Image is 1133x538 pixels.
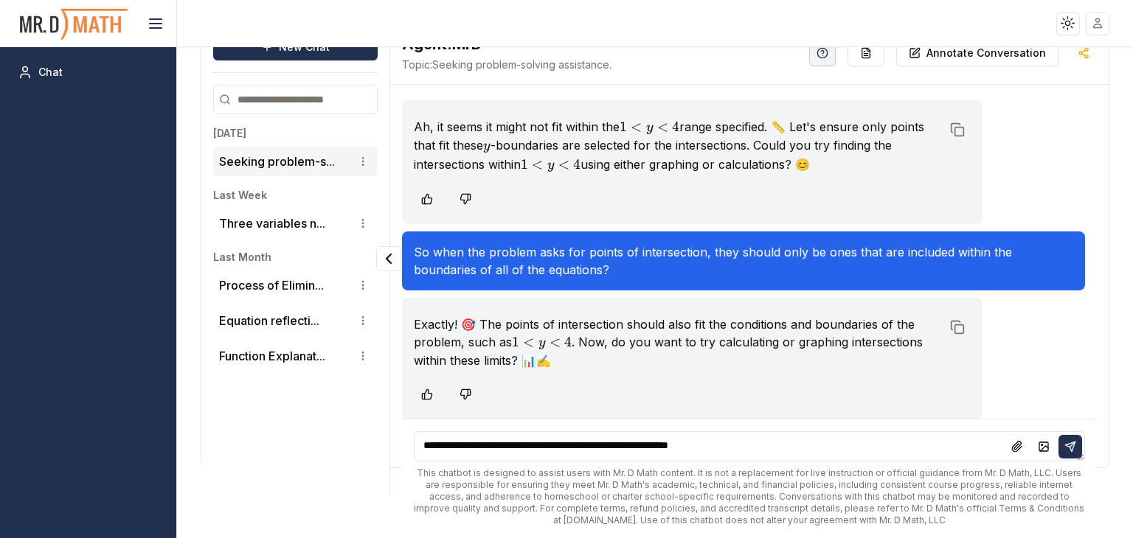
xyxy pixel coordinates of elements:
button: Conversation options [354,347,372,365]
button: New Chat [213,34,378,60]
span: < [657,119,668,135]
span: 1 [620,119,627,135]
div: This chatbot is designed to assist users with Mr. D Math content. It is not a replacement for liv... [414,467,1085,526]
span: < [631,119,642,135]
span: y [646,121,653,134]
a: Chat [12,59,164,85]
span: 1 [512,334,519,350]
button: Three variables n... [219,214,325,232]
button: Seeking problem-s... [219,153,335,170]
button: Collapse panel [376,246,401,271]
button: Equation reflecti... [219,312,319,329]
img: placeholder-user.jpg [1087,13,1109,34]
h3: Last Week [213,188,378,203]
p: Annotate Conversation [926,46,1046,60]
button: Conversation options [354,214,372,232]
span: < [532,156,543,172]
button: Conversation options [354,276,372,294]
h3: [DATE] [213,126,378,141]
span: y [538,336,545,349]
span: 4 [573,156,581,172]
p: Exactly! 🎯 The points of intersection should also fit the conditions and boundaries of the proble... [414,315,941,369]
button: Process of Elimin... [219,276,324,294]
button: Conversation options [354,312,372,329]
span: Seeking problem-solving assistance. [402,57,611,72]
img: PromptOwl [18,4,129,43]
span: 4 [672,119,679,135]
h3: Last Month [213,250,378,265]
button: Help Videos [809,40,836,66]
button: Annotate Conversation [896,40,1058,66]
button: Function Explanat... [219,347,325,365]
span: y [483,139,490,153]
span: < [523,334,534,350]
span: Chat [38,65,63,80]
button: Re-Fill Questions [848,40,884,66]
span: < [558,156,569,172]
p: Ah, it seems it might not fit within the range specified. 📏 Let's ensure only points that fit the... [414,118,941,174]
button: Conversation options [354,153,372,170]
span: 4 [564,334,572,350]
span: y [547,158,554,172]
span: 1 [521,156,528,172]
p: So when the problem asks for points of intersection, they should only be ones that are included w... [414,243,1073,279]
span: < [550,334,561,350]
